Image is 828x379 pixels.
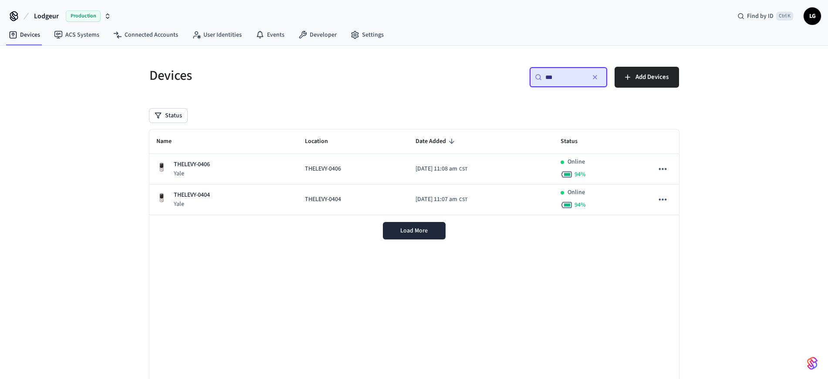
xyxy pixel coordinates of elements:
span: 94 % [575,201,586,209]
div: America/Guatemala [416,195,467,204]
span: Add Devices [635,72,669,83]
h5: Devices [149,67,409,85]
button: Load More [383,222,446,239]
span: Production [66,10,101,22]
p: Yale [174,200,210,208]
img: Yale Assure Touchscreen Wifi Smart Lock, Satin Nickel, Front [156,162,167,173]
span: LG [804,8,820,24]
span: CST [459,196,467,204]
button: Add Devices [615,67,679,88]
p: Online [568,157,585,167]
span: THELEVY-0406 [305,164,341,174]
span: 94 % [575,170,586,179]
button: Status [149,109,187,123]
span: [DATE] 11:07 am [416,195,457,204]
span: Date Added [416,135,457,148]
span: Location [305,135,339,148]
a: User Identities [185,27,249,43]
a: Developer [291,27,344,43]
a: Events [249,27,291,43]
img: SeamLogoGradient.69752ec5.svg [807,356,818,370]
img: Yale Assure Touchscreen Wifi Smart Lock, Satin Nickel, Front [156,193,167,203]
span: CST [459,165,467,173]
span: THELEVY-0404 [305,195,341,204]
table: sticky table [149,130,679,215]
p: Online [568,188,585,197]
span: Ctrl K [776,12,793,20]
a: Settings [344,27,391,43]
a: Devices [2,27,47,43]
p: THELEVY-0404 [174,191,210,200]
p: THELEVY-0406 [174,160,210,169]
div: America/Guatemala [416,164,467,174]
span: Status [561,135,589,148]
span: Name [156,135,183,148]
a: ACS Systems [47,27,106,43]
p: Yale [174,169,210,178]
span: Find by ID [747,12,774,20]
span: Load More [400,226,428,235]
button: LG [804,7,821,25]
div: Find by IDCtrl K [730,8,800,24]
span: Lodgeur [34,11,59,21]
a: Connected Accounts [106,27,185,43]
span: [DATE] 11:08 am [416,164,457,174]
